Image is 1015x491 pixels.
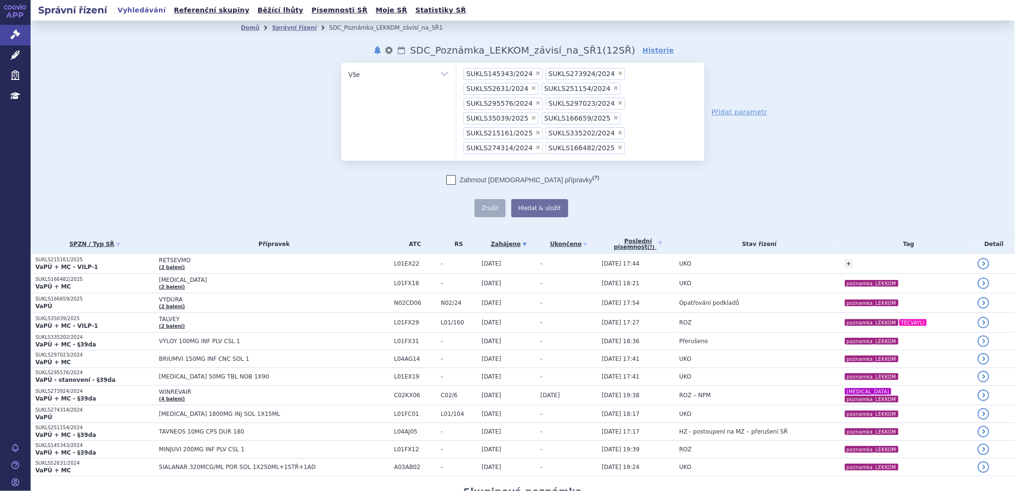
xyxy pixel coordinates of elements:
[394,392,436,399] span: C02KX06
[535,100,541,106] span: ×
[613,85,619,91] span: ×
[35,315,154,322] p: SUKLS35039/2025
[159,257,389,264] span: RETSEVMO
[482,280,501,287] span: [DATE]
[272,24,317,31] a: Správní řízení
[628,142,633,154] input: SUKLS145343/2024SUKLS273924/2024SUKLS52631/2024SUKLS251154/2024SUKLS295576/2024SUKLS297023/2024SU...
[482,319,501,326] span: [DATE]
[602,464,639,470] span: [DATE] 19:24
[845,388,891,395] i: [MEDICAL_DATA]
[159,446,389,453] span: MINJUVI 200MG INF PLV CSL 1
[540,446,542,453] span: -
[549,145,615,151] span: SUKLS166482/2025
[441,392,477,399] span: C02/6
[35,323,98,329] strong: VaPÚ + MC - VILP-1
[540,260,542,267] span: -
[648,245,655,250] abbr: (?)
[35,414,52,421] strong: VaPÚ
[617,130,623,135] span: ×
[482,356,501,362] span: [DATE]
[410,45,603,56] span: SDC_Poznámka_LEKKOM_závisí_na_SŘ1
[159,464,389,470] span: SIALANAR 320MCG/ML POR SOL 1X250ML+1STŘ+1AD
[679,260,691,267] span: UKO
[159,296,389,303] span: VYDURA
[389,234,436,254] th: ATC
[978,444,989,455] a: detail
[115,4,169,17] a: Vyhledávání
[531,85,537,91] span: ×
[35,449,96,456] strong: VaPÚ + MC - §39da
[35,388,154,395] p: SUKLS273924/2024
[397,45,406,56] a: Lhůty
[679,446,691,453] span: ROZ
[844,259,853,268] a: +
[978,426,989,437] a: detail
[394,319,436,326] span: L01FX29
[544,85,611,92] span: SUKLS251154/2024
[482,392,501,399] span: [DATE]
[35,369,154,376] p: SUKLS295576/2024
[679,428,788,435] span: HZ - postoupení na MZ – přerušení SŘ
[978,278,989,289] a: detail
[441,260,477,267] span: -
[549,100,615,107] span: SUKLS297023/2024
[602,428,639,435] span: [DATE] 17:17
[171,4,252,17] a: Referenční skupiny
[394,464,436,470] span: A03AB02
[394,428,436,435] span: L04AJ05
[159,389,389,395] span: WINREVAIR
[617,70,623,76] span: ×
[446,175,599,185] label: Zahrnout [DEMOGRAPHIC_DATA] přípravky
[540,338,542,345] span: -
[845,373,898,380] i: poznamka_LEKKOM
[441,446,477,453] span: -
[35,296,154,302] p: SUKLS166659/2025
[329,21,455,35] li: SDC_Poznámka_LEKKOM_závisí_na_SŘ1
[159,304,185,309] a: (2 balení)
[373,45,382,56] button: notifikace
[466,115,529,122] span: SUKLS35039/2025
[466,70,533,77] span: SUKLS145343/2024
[679,338,708,345] span: Přerušeno
[159,356,389,362] span: BRIUMVI 150MG INF CNC SOL 1
[643,45,674,55] a: Historie
[466,145,533,151] span: SUKLS274314/2024
[482,237,536,251] a: Zahájeno
[899,319,927,326] i: TECVAYLI
[845,338,898,345] i: poznamka_LEKKOM
[679,411,691,417] span: UKO
[394,280,436,287] span: L01FX18
[535,130,541,135] span: ×
[35,257,154,263] p: SUKLS215161/2025
[159,284,185,290] a: (2 balení)
[35,395,96,402] strong: VaPÚ + MC - §39da
[540,356,542,362] span: -
[549,70,615,77] span: SUKLS273924/2024
[35,467,71,474] strong: VaPÚ + MC
[978,297,989,309] a: detail
[978,371,989,382] a: detail
[441,280,477,287] span: -
[394,356,436,362] span: L04AG14
[845,464,898,470] i: poznamka_LEKKOM
[535,145,541,150] span: ×
[540,428,542,435] span: -
[679,300,739,306] span: Opatřování podkladů
[602,319,639,326] span: [DATE] 17:27
[679,319,691,326] span: ROZ
[679,373,691,380] span: UKO
[373,4,410,17] a: Moje SŘ
[159,277,389,283] span: [MEDICAL_DATA]
[674,234,839,254] th: Stav řízení
[540,464,542,470] span: -
[978,353,989,365] a: detail
[35,407,154,413] p: SUKLS274314/2024
[159,316,389,323] span: TALVEY
[602,338,639,345] span: [DATE] 18:36
[482,428,501,435] span: [DATE]
[679,280,691,287] span: UKO
[602,392,639,399] span: [DATE] 19:38
[35,424,154,431] p: SUKLS251154/2024
[309,4,370,17] a: Písemnosti SŘ
[35,276,154,283] p: SUKLS166482/2025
